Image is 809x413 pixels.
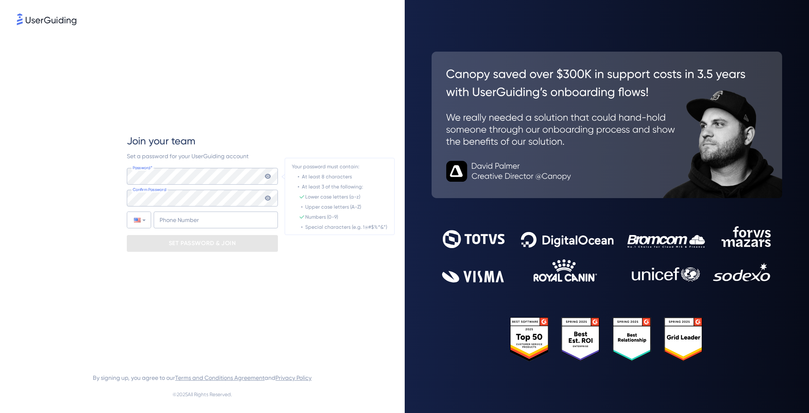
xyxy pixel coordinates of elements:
[305,214,338,220] div: Numbers (0-9)
[302,183,363,190] div: At least 3 of the following:
[442,226,772,282] img: 9302ce2ac39453076f5bc0f2f2ca889b.svg
[169,237,236,250] p: SET PASSWORD & JOIN
[305,193,360,200] div: Lower case letters (a-z)
[154,212,278,228] input: Phone Number
[305,204,361,210] div: Upper case letters (A-Z)
[432,52,783,198] img: 26c0aa7c25a843aed4baddd2b5e0fa68.svg
[175,374,264,381] a: Terms and Conditions Agreement
[292,163,359,170] div: Your password must contain:
[127,134,195,148] span: Join your team
[305,224,387,230] div: Special characters (e.g. !@#$%^&*)
[93,373,312,383] span: By signing up, you agree to our and
[127,153,249,159] span: Set a password for your UserGuiding account
[127,212,151,228] div: United States: + 1
[17,13,76,25] img: 8faab4ba6bc7696a72372aa768b0286c.svg
[510,317,703,361] img: 25303e33045975176eb484905ab012ff.svg
[173,389,232,400] span: © 2025 All Rights Reserved.
[275,374,312,381] a: Privacy Policy
[302,173,352,180] div: At least 8 characters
